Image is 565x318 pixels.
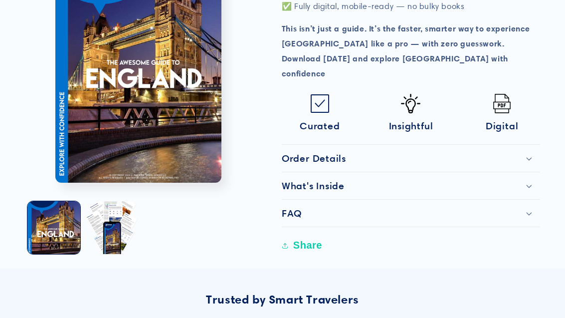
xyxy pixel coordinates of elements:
[282,23,530,78] strong: This isn’t just a guide. It’s the faster, smarter way to experience [GEOGRAPHIC_DATA] like a pro ...
[282,200,540,227] summary: FAQ
[282,235,325,257] button: Share
[282,152,346,164] h2: Order Details
[282,172,540,199] summary: What's Inside
[282,180,345,192] h2: What's Inside
[486,120,518,132] span: Digital
[389,120,433,132] span: Insightful
[492,94,512,113] img: Pdf.png
[300,120,340,132] span: Curated
[282,145,540,172] summary: Order Details
[10,289,555,310] div: Trusted by Smart Travelers
[282,207,302,219] h2: FAQ
[401,94,420,113] img: Idea-icon.png
[85,201,138,254] button: Load image 2 in gallery view
[27,201,80,254] button: Load image 1 in gallery view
